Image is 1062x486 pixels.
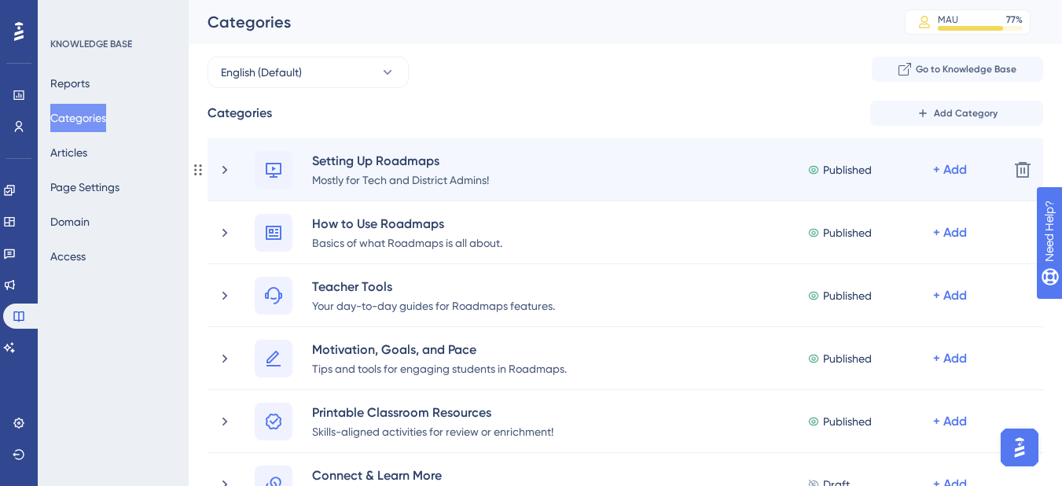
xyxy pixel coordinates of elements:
[50,69,90,98] button: Reports
[870,101,1043,126] button: Add Category
[311,422,554,440] div: Skills-aligned activities for review or enrichment!
[50,208,90,236] button: Domain
[823,349,872,368] span: Published
[823,223,872,242] span: Published
[933,412,967,431] div: + Add
[311,277,556,296] div: Teacher Tools
[933,223,967,242] div: + Add
[1006,13,1023,26] div: 77 %
[37,4,98,23] span: Need Help?
[933,160,967,179] div: + Add
[208,57,409,88] button: English (Default)
[311,170,490,189] div: Mostly for Tech and District Admins!
[823,160,872,179] span: Published
[311,296,556,315] div: Your day-to-day guides for Roadmaps features.
[311,403,554,422] div: Printable Classroom Resources
[311,359,568,377] div: Tips and tools for engaging students in Roadmaps.
[208,11,865,33] div: Categories
[916,63,1016,75] span: Go to Knowledge Base
[933,286,967,305] div: + Add
[934,107,998,120] span: Add Category
[311,151,490,170] div: Setting Up Roadmaps
[311,233,503,252] div: Basics of what Roadmaps is all about.
[996,424,1043,471] iframe: UserGuiding AI Assistant Launcher
[823,412,872,431] span: Published
[311,214,503,233] div: How to Use Roadmaps
[50,242,86,271] button: Access
[221,63,302,82] span: English (Default)
[933,349,967,368] div: + Add
[50,38,132,50] div: KNOWLEDGE BASE
[50,173,119,201] button: Page Settings
[872,57,1043,82] button: Go to Knowledge Base
[50,138,87,167] button: Articles
[823,286,872,305] span: Published
[311,466,552,484] div: Connect & Learn More
[208,104,272,123] div: Categories
[311,340,568,359] div: Motivation, Goals, and Pace
[50,104,106,132] button: Categories
[938,13,958,26] div: MAU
